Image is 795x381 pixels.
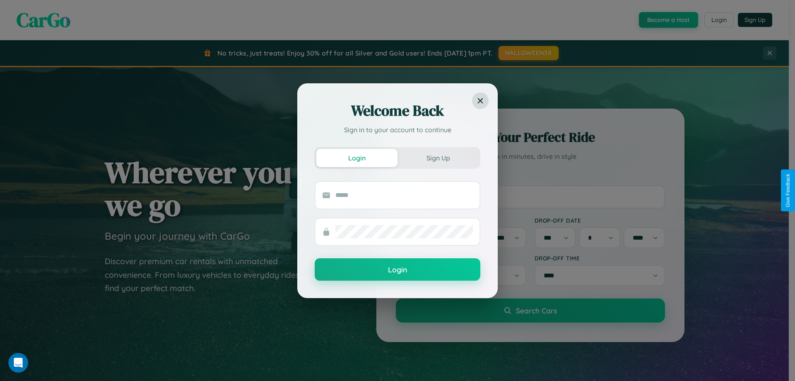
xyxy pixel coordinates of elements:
[8,353,28,373] iframe: Intercom live chat
[315,258,480,281] button: Login
[315,125,480,135] p: Sign in to your account to continue
[316,149,397,167] button: Login
[785,174,791,207] div: Give Feedback
[397,149,479,167] button: Sign Up
[315,101,480,121] h2: Welcome Back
